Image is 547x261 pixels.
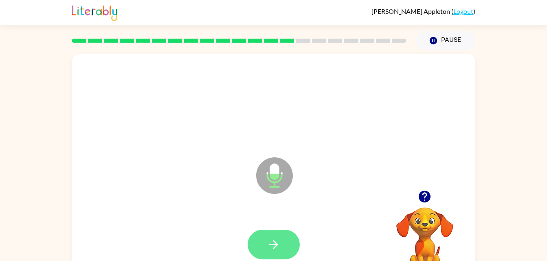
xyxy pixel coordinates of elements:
div: ( ) [371,7,475,15]
button: Pause [416,31,475,50]
a: Logout [453,7,473,15]
img: Literably [72,3,117,21]
span: [PERSON_NAME] Appleton [371,7,451,15]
